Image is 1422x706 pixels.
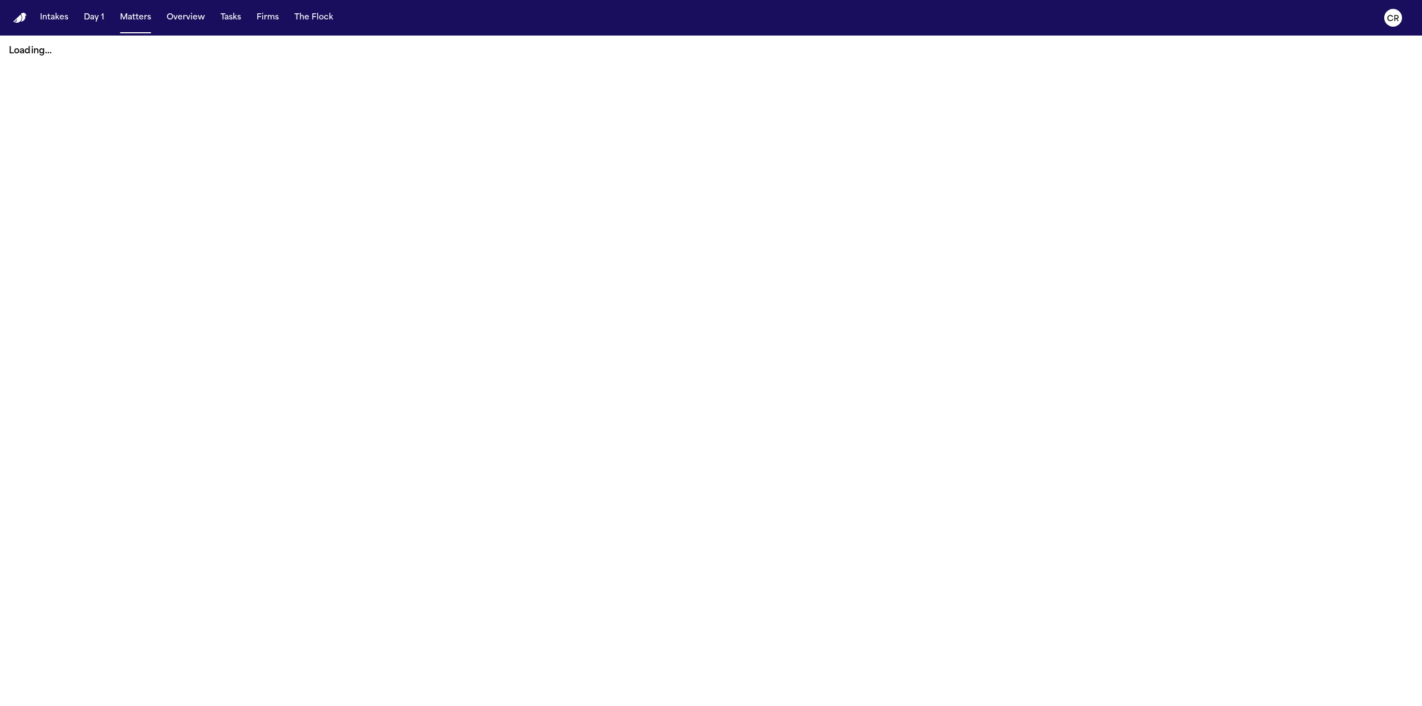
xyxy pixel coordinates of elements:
button: Overview [162,8,209,28]
a: Home [13,13,27,23]
p: Loading... [9,44,1413,58]
button: The Flock [290,8,338,28]
button: Day 1 [79,8,109,28]
button: Intakes [36,8,73,28]
button: Matters [116,8,156,28]
button: Tasks [216,8,246,28]
img: Finch Logo [13,13,27,23]
button: Firms [252,8,283,28]
text: CR [1387,15,1399,23]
